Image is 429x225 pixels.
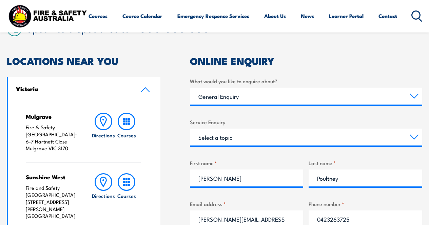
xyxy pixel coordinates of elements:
a: Directions [92,113,115,152]
h2: Speak to a specialist call [27,22,422,34]
label: Service Enquiry [190,118,422,126]
h2: ONLINE ENQUIRY [190,56,422,65]
p: Fire and Safety [GEOGRAPHIC_DATA] [STREET_ADDRESS][PERSON_NAME] [GEOGRAPHIC_DATA] [26,184,79,220]
h4: Mulgrave [26,113,79,120]
a: Contact [378,8,397,24]
a: Emergency Response Services [177,8,249,24]
h4: Sunshine West [26,173,79,181]
p: Fire & Safety [GEOGRAPHIC_DATA]: 6-7 Hartnett Close Mulgrave VIC 3170 [26,124,79,152]
a: Course Calendar [122,8,162,24]
h6: Courses [117,132,136,139]
h4: Victoria [16,85,130,92]
a: Learner Portal [329,8,364,24]
h6: Directions [92,192,115,199]
a: Courses [89,8,108,24]
label: What would you like to enquire about? [190,77,422,85]
a: Courses [115,113,138,152]
h2: LOCATIONS NEAR YOU [7,56,160,65]
label: Phone number [309,200,422,208]
h6: Courses [117,192,136,199]
a: About Us [264,8,286,24]
h6: Directions [92,132,115,139]
a: News [301,8,314,24]
label: Last name [309,159,422,167]
label: First name [190,159,304,167]
a: Victoria [8,77,160,102]
a: Directions [92,173,115,220]
label: Email address [190,200,304,208]
a: Courses [115,173,138,220]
